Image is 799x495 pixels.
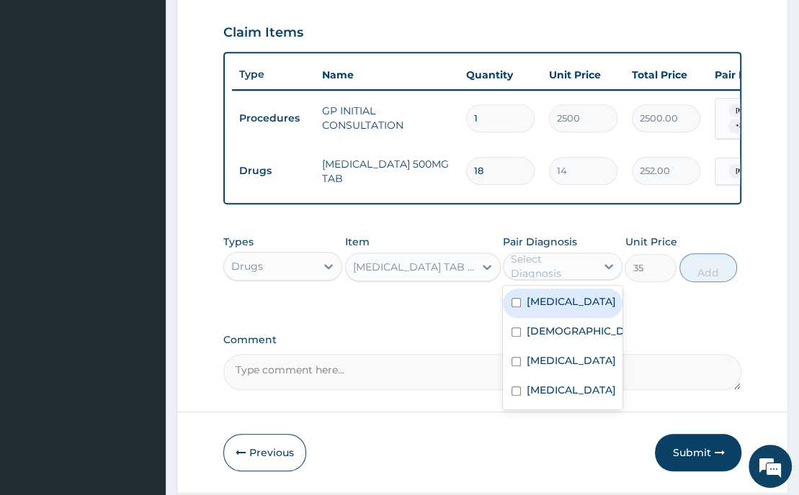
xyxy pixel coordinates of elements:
th: Type [232,61,315,88]
td: Drugs [232,158,315,184]
td: Procedures [232,105,315,132]
label: Types [223,236,254,248]
span: [MEDICAL_DATA] [728,104,796,118]
span: We're online! [84,153,199,299]
label: [MEDICAL_DATA] [527,294,616,309]
textarea: Type your message and hit 'Enter' [7,337,274,387]
label: Pair Diagnosis [503,235,577,249]
label: [MEDICAL_DATA] [527,383,616,397]
button: Submit [655,434,741,471]
td: [MEDICAL_DATA] 500MG TAB [315,150,459,193]
button: Previous [223,434,306,471]
div: [MEDICAL_DATA] TAB 4MG [353,260,476,274]
th: Quantity [459,60,542,89]
td: GP INITIAL CONSULTATION [315,96,459,140]
div: Chat with us now [75,81,242,99]
th: Unit Price [542,60,625,89]
th: Total Price [625,60,708,89]
label: Item [345,235,370,249]
div: Minimize live chat window [236,7,271,42]
label: [MEDICAL_DATA] [527,353,616,368]
button: Add [679,253,737,282]
div: Select Diagnosis [511,252,594,281]
div: Drugs [231,259,263,273]
span: [MEDICAL_DATA] [728,164,796,178]
th: Name [315,60,459,89]
label: Unit Price [625,235,677,249]
h3: Claim Items [223,25,303,41]
label: [DEMOGRAPHIC_DATA] [527,324,629,338]
label: Comment [223,334,742,346]
img: d_794563401_company_1708531726252_794563401 [27,72,58,108]
span: + 3 [728,119,750,133]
